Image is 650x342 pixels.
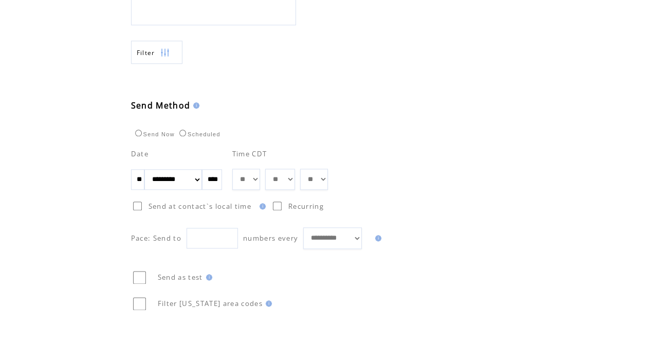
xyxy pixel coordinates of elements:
[232,149,267,158] span: Time CDT
[203,274,212,280] img: help.gif
[160,41,170,64] img: filters.png
[263,300,272,307] img: help.gif
[179,130,186,136] input: Scheduled
[133,131,175,137] label: Send Now
[158,299,263,308] span: Filter [US_STATE] area codes
[190,102,199,109] img: help.gif
[372,235,381,241] img: help.gif
[131,149,148,158] span: Date
[137,48,155,57] span: Show filters
[131,41,182,64] a: Filter
[288,202,324,211] span: Recurring
[135,130,142,136] input: Send Now
[158,273,203,282] span: Send as test
[148,202,251,211] span: Send at contact`s local time
[243,233,298,243] span: numbers every
[177,131,220,137] label: Scheduled
[131,100,191,111] span: Send Method
[256,203,266,209] img: help.gif
[131,233,181,243] span: Pace: Send to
